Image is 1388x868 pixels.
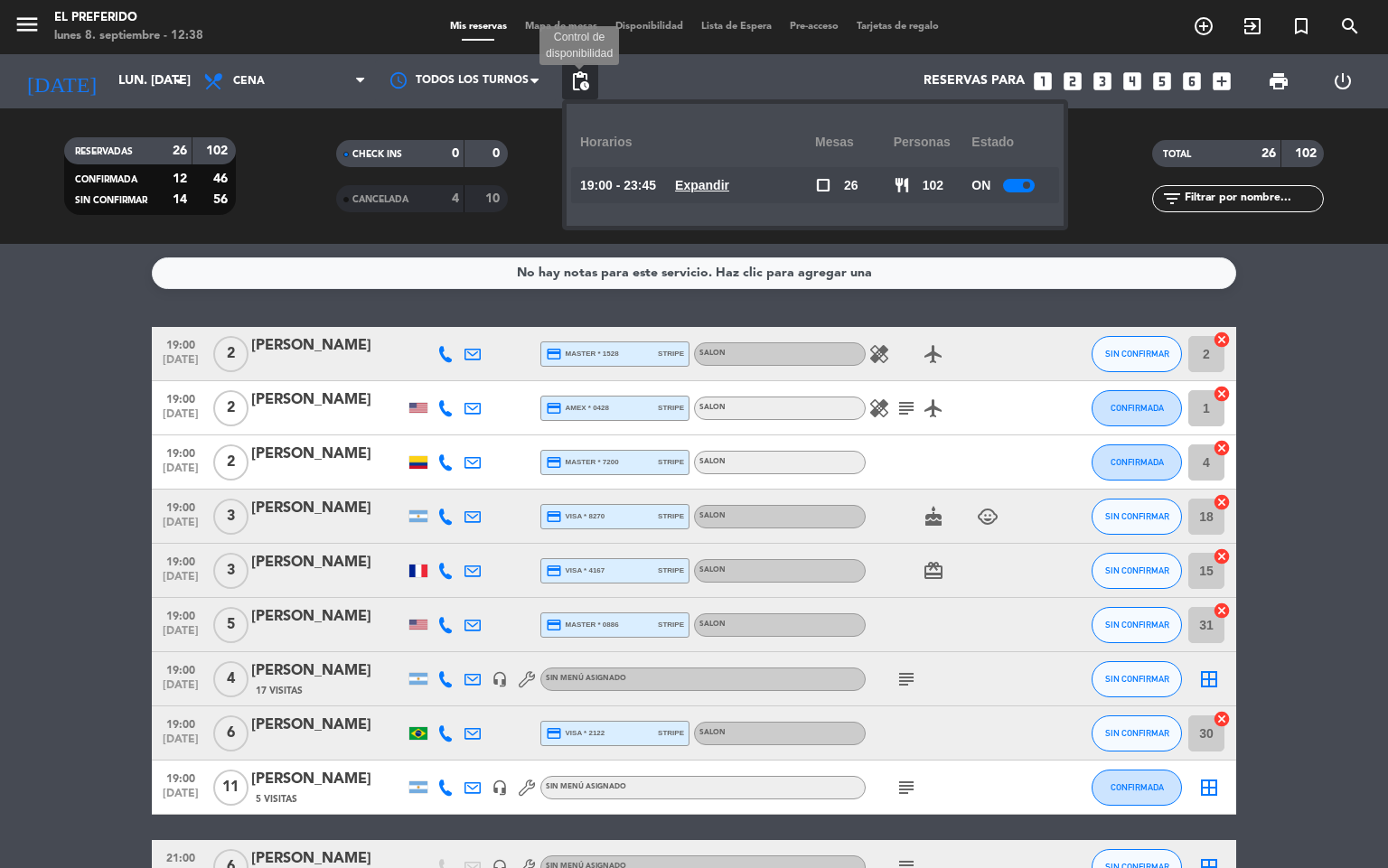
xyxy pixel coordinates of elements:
[1310,54,1374,108] div: LOG OUT
[251,497,405,520] div: [PERSON_NAME]
[546,563,562,579] i: credit_card
[658,348,684,359] span: stripe
[14,61,109,101] i: [DATE]
[158,462,203,483] span: [DATE]
[251,551,405,574] div: [PERSON_NAME]
[658,727,684,739] span: stripe
[699,566,726,574] span: SALON
[1180,70,1204,93] i: looks_6
[1092,715,1182,751] button: SIN CONFIRMAR
[1242,15,1263,37] i: exit_to_app
[14,11,41,38] i: menu
[1092,444,1182,481] button: CONFIRMADA
[1150,70,1174,93] i: looks_5
[1210,70,1233,93] i: add_box
[868,343,890,365] i: healing
[580,117,815,167] div: Horarios
[896,397,917,419] i: subject
[815,177,831,193] span: check_box_outline_blank
[173,145,187,157] strong: 26
[1213,439,1231,457] i: cancel
[213,715,249,751] span: 6
[1198,668,1220,690] i: border_all
[1105,565,1169,575] span: SIN CONFIRMAR
[1295,147,1320,160] strong: 102
[1105,511,1169,521] span: SIN CONFIRMAR
[14,11,41,44] button: menu
[546,454,619,471] span: master * 7200
[658,456,684,468] span: stripe
[844,175,858,196] span: 26
[158,846,203,867] span: 21:00
[1092,499,1182,535] button: SIN CONFIRMAR
[546,617,562,633] i: credit_card
[546,509,605,525] span: visa * 8270
[251,714,405,737] div: [PERSON_NAME]
[606,22,692,32] span: Disponibilidad
[675,178,729,192] u: Expandir
[251,605,405,629] div: [PERSON_NAME]
[1061,70,1084,93] i: looks_two
[1183,189,1323,209] input: Filtrar por nombre...
[213,770,249,806] span: 11
[1105,620,1169,630] span: SIN CONFIRMAR
[1092,390,1182,426] button: CONFIRMADA
[517,263,872,284] div: No hay notas para este servicio. Haz clic para agregar una
[1105,728,1169,738] span: SIN CONFIRMAR
[158,571,203,592] span: [DATE]
[1193,15,1214,37] i: add_circle_outline
[492,779,508,796] i: headset_mic
[1290,15,1312,37] i: turned_in_not
[158,333,203,354] span: 19:00
[213,607,249,643] span: 5
[1105,349,1169,359] span: SIN CONFIRMAR
[977,506,999,527] i: child_care
[452,192,459,205] strong: 4
[1261,147,1276,160] strong: 26
[815,117,894,167] div: Mesas
[158,604,203,625] span: 19:00
[1092,770,1182,806] button: CONFIRMADA
[924,74,1025,89] span: Reservas para
[546,346,619,362] span: master * 1528
[206,145,231,157] strong: 102
[1031,70,1055,93] i: looks_one
[923,343,944,365] i: airplanemode_active
[1111,782,1164,792] span: CONFIRMADA
[546,725,605,742] span: visa * 2122
[692,22,781,32] span: Lista de Espera
[233,75,265,88] span: Cena
[213,661,249,697] span: 4
[213,336,249,372] span: 2
[1092,607,1182,643] button: SIN CONFIRMAR
[213,553,249,589] span: 3
[352,150,402,159] span: CHECK INS
[75,147,133,156] span: RESERVADAS
[256,792,297,807] span: 5 Visitas
[546,346,562,362] i: credit_card
[251,659,405,683] div: [PERSON_NAME]
[699,621,726,628] span: SALON
[173,193,187,206] strong: 14
[251,334,405,358] div: [PERSON_NAME]
[158,408,203,429] span: [DATE]
[1332,70,1354,92] i: power_settings_new
[1213,385,1231,403] i: cancel
[781,22,848,32] span: Pre-acceso
[452,147,459,160] strong: 0
[256,684,303,698] span: 17 Visitas
[158,550,203,571] span: 19:00
[658,510,684,522] span: stripe
[546,617,619,633] span: master * 0886
[158,625,203,646] span: [DATE]
[923,506,944,527] i: cake
[158,658,203,679] span: 19:00
[894,117,972,167] div: personas
[75,196,147,205] span: SIN CONFIRMAR
[251,443,405,466] div: [PERSON_NAME]
[251,768,405,791] div: [PERSON_NAME]
[658,565,684,576] span: stripe
[923,560,944,582] i: card_giftcard
[1105,674,1169,684] span: SIN CONFIRMAR
[546,725,562,742] i: credit_card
